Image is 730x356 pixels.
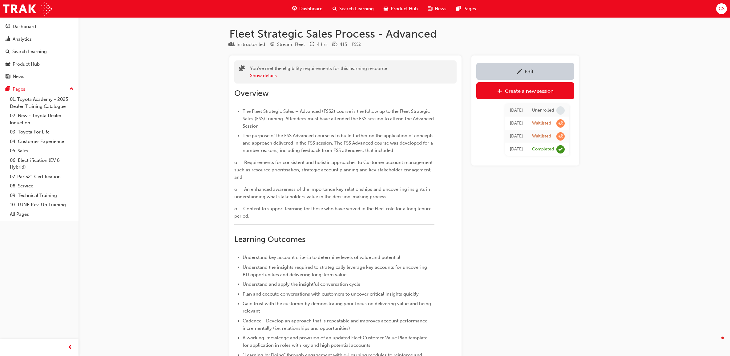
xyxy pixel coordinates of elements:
span: The Fleet Strategic Sales – Advanced (FSS2) course is the follow up to the Fleet Strategic Sales ... [243,108,435,129]
span: A working knowledge and provision of an updated Fleet Customer Value Plan template for applicatio... [243,335,429,348]
span: Product Hub [391,5,418,12]
span: learningRecordVerb_WAITLIST-icon [556,132,565,141]
div: Pages [13,86,25,93]
span: Learning Outcomes [234,235,305,244]
span: Overview [234,88,269,98]
a: Create a new session [476,82,574,99]
div: Tue Aug 19 2025 11:21:28 GMT+1000 (Australian Eastern Standard Time) [510,120,523,127]
div: Thu May 22 2025 10:00:00 GMT+1000 (Australian Eastern Standard Time) [510,146,523,153]
div: Search Learning [12,48,47,55]
div: 415 [340,41,347,48]
a: Product Hub [2,59,76,70]
span: plus-icon [497,88,502,95]
div: Tue Aug 19 2025 11:21:51 GMT+1000 (Australian Eastern Standard Time) [510,107,523,114]
span: News [435,5,446,12]
a: car-iconProduct Hub [379,2,423,15]
a: 05. Sales [7,146,76,156]
span: CS [719,5,724,12]
div: You've met the eligibility requirements for this learning resource. [250,65,388,79]
div: Waitlisted [532,133,551,139]
button: Show details [250,72,277,79]
span: o An enhanced awareness of the importance key relationships and uncovering insights in understand... [234,186,431,199]
span: car-icon [6,62,10,67]
div: Duration [310,41,328,48]
div: Price [333,41,347,48]
div: Analytics [13,36,32,43]
a: All Pages [7,210,76,219]
span: news-icon [428,5,432,13]
div: Unenrolled [532,108,554,113]
span: pencil-icon [517,69,522,75]
img: Trak [3,2,52,16]
a: 04. Customer Experience [7,137,76,146]
a: 10. TUNE Rev-Up Training [7,200,76,210]
div: 4 hrs [317,41,328,48]
span: Understand and apply the insightful conversation cycle [243,281,360,287]
div: Type [229,41,265,48]
span: search-icon [6,49,10,55]
a: news-iconNews [423,2,451,15]
span: Understand the insights required to strategically leverage key accounts for uncovering BD opportu... [243,264,428,277]
span: o Requirements for consistent and holistic approaches to Customer account management such as reso... [234,160,434,180]
span: puzzle-icon [239,66,245,73]
div: Completed [532,146,554,152]
span: guage-icon [6,24,10,30]
a: pages-iconPages [451,2,481,15]
span: pages-icon [456,5,461,13]
div: Waitlisted [532,121,551,126]
span: o Content to support learning for those who have served in the Fleet role for a long tenure period. [234,206,433,219]
span: prev-icon [68,344,72,351]
span: Pages [463,5,476,12]
a: guage-iconDashboard [287,2,328,15]
a: 07. Parts21 Certification [7,172,76,182]
span: money-icon [333,42,337,47]
span: learningRecordVerb_COMPLETE-icon [556,145,565,153]
span: Plan and execute conversations with customers to uncover critical insights quickly [243,291,419,297]
span: Learning resource code [352,42,361,47]
div: Create a new session [505,88,554,94]
div: News [13,73,24,80]
span: chart-icon [6,37,10,42]
div: Stream: Fleet [277,41,305,48]
span: Understand key account criteria to determine levels of value and potential [243,255,400,260]
div: Wed Jul 16 2025 16:25:26 GMT+1000 (Australian Eastern Standard Time) [510,133,523,140]
div: Edit [525,68,534,75]
span: learningRecordVerb_NONE-icon [556,106,565,115]
span: Dashboard [299,5,323,12]
span: learningResourceType_INSTRUCTOR_LED-icon [229,42,234,47]
a: Search Learning [2,46,76,57]
span: learningRecordVerb_WAITLIST-icon [556,119,565,128]
a: 02. New - Toyota Dealer Induction [7,111,76,127]
div: Dashboard [13,23,36,30]
span: Cadence - Develop an approach that is repeatable and improves account performance incrementally (... [243,318,429,331]
a: Edit [476,63,574,80]
span: target-icon [270,42,275,47]
span: car-icon [384,5,388,13]
span: The purpose of the FSS Advanced course is to build further on the application of concepts and app... [243,133,435,153]
a: 08. Service [7,181,76,191]
button: CS [716,3,727,14]
a: Analytics [2,34,76,45]
span: Gain trust with the customer by demonstrating your focus on delivering value and being relevant [243,301,432,314]
span: guage-icon [292,5,297,13]
a: 09. Technical Training [7,191,76,200]
span: up-icon [69,85,74,93]
span: Search Learning [339,5,374,12]
a: 06. Electrification (EV & Hybrid) [7,156,76,172]
iframe: Intercom live chat [709,335,724,350]
button: Pages [2,84,76,95]
div: Product Hub [13,61,40,68]
div: Instructor led [236,41,265,48]
a: Dashboard [2,21,76,32]
span: clock-icon [310,42,314,47]
span: search-icon [333,5,337,13]
a: 01. Toyota Academy - 2025 Dealer Training Catalogue [7,95,76,111]
a: 03. Toyota For Life [7,127,76,137]
div: Stream [270,41,305,48]
a: News [2,71,76,82]
span: pages-icon [6,87,10,92]
span: news-icon [6,74,10,80]
a: search-iconSearch Learning [328,2,379,15]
